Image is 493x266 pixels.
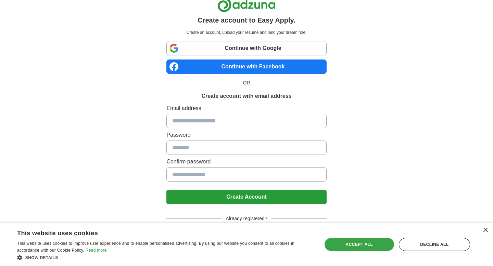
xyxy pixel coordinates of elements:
a: Read more, opens a new window [86,248,107,253]
h1: Create account to Easy Apply. [198,15,295,25]
button: Create Account [166,190,326,204]
div: Show details [17,254,313,261]
a: Continue with Google [166,41,326,55]
div: This website uses cookies [17,227,296,237]
label: Confirm password [166,158,326,166]
span: Show details [25,255,58,260]
div: Decline all [399,238,470,251]
label: Email address [166,104,326,112]
span: This website uses cookies to improve user experience and to enable personalised advertising. By u... [17,241,294,253]
h1: Create account with email address [201,92,291,100]
div: Accept all [325,238,394,251]
div: Close [483,228,488,233]
a: Continue with Facebook [166,59,326,74]
label: Password [166,131,326,139]
span: Already registered? [222,215,271,222]
span: OR [239,79,254,87]
p: Create an account, upload your resume and land your dream role. [168,29,325,36]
